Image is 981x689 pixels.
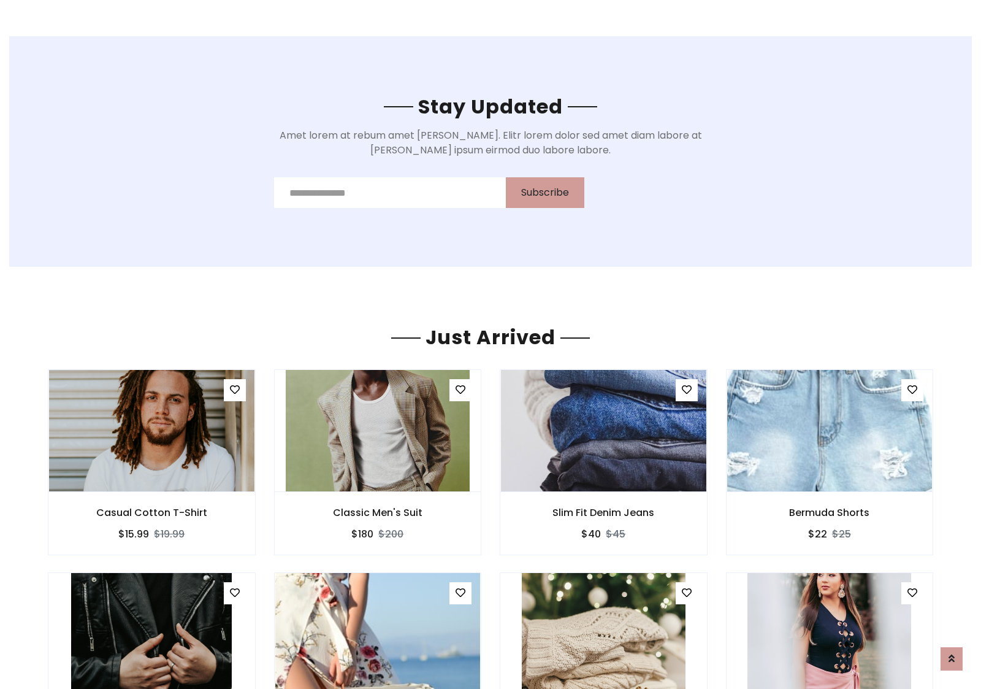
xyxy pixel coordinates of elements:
h6: Slim Fit Denim Jeans [500,507,707,518]
h6: $22 [808,528,827,540]
del: $19.99 [154,527,185,541]
h6: Classic Men's Suit [275,507,481,518]
button: Subscribe [506,177,584,208]
span: Just Arrived [421,323,560,351]
del: $25 [832,527,851,541]
h6: Casual Cotton T-Shirt [48,507,255,518]
h6: Bermuda Shorts [727,507,933,518]
h6: $15.99 [118,528,149,540]
del: $45 [606,527,625,541]
p: Amet lorem at rebum amet [PERSON_NAME]. Elitr lorem dolor sed amet diam labore at [PERSON_NAME] i... [274,128,708,158]
h6: $40 [581,528,601,540]
span: Stay Updated [413,93,568,120]
del: $200 [378,527,403,541]
h6: $180 [351,528,373,540]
